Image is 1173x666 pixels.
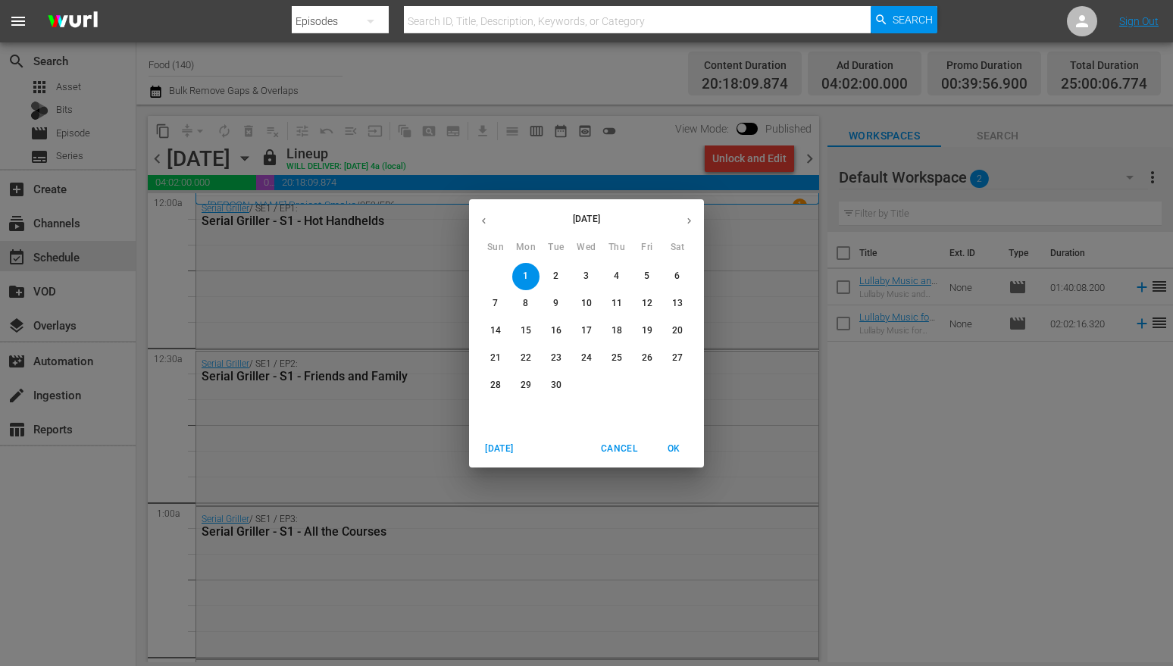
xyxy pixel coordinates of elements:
[674,270,680,283] p: 6
[642,352,652,364] p: 26
[482,345,509,372] button: 21
[644,270,649,283] p: 5
[581,324,592,337] p: 17
[512,263,540,290] button: 1
[543,345,570,372] button: 23
[512,317,540,345] button: 15
[633,240,661,255] span: Fri
[893,6,933,33] span: Search
[633,263,661,290] button: 5
[655,441,692,457] span: OK
[493,297,498,310] p: 7
[612,352,622,364] p: 25
[490,379,501,392] p: 28
[583,270,589,283] p: 3
[523,297,528,310] p: 8
[512,240,540,255] span: Mon
[573,345,600,372] button: 24
[642,324,652,337] p: 19
[512,372,540,399] button: 29
[9,12,27,30] span: menu
[551,352,561,364] p: 23
[672,297,683,310] p: 13
[601,441,637,457] span: Cancel
[573,240,600,255] span: Wed
[521,352,531,364] p: 22
[553,270,558,283] p: 2
[664,317,691,345] button: 20
[553,297,558,310] p: 9
[612,297,622,310] p: 11
[642,297,652,310] p: 12
[649,436,698,461] button: OK
[482,240,509,255] span: Sun
[36,4,109,39] img: ans4CAIJ8jUAAAAAAAAAAAAAAAAAAAAAAAAgQb4GAAAAAAAAAAAAAAAAAAAAAAAAJMjXAAAAAAAAAAAAAAAAAAAAAAAAgAT5G...
[603,345,630,372] button: 25
[633,290,661,317] button: 12
[490,324,501,337] p: 14
[603,290,630,317] button: 11
[512,290,540,317] button: 8
[672,324,683,337] p: 20
[543,240,570,255] span: Tue
[521,324,531,337] p: 15
[1119,15,1159,27] a: Sign Out
[543,372,570,399] button: 30
[664,263,691,290] button: 6
[490,352,501,364] p: 21
[664,290,691,317] button: 13
[633,345,661,372] button: 26
[551,324,561,337] p: 16
[603,317,630,345] button: 18
[573,317,600,345] button: 17
[573,263,600,290] button: 3
[482,372,509,399] button: 28
[612,324,622,337] p: 18
[614,270,619,283] p: 4
[603,240,630,255] span: Thu
[551,379,561,392] p: 30
[672,352,683,364] p: 27
[595,436,643,461] button: Cancel
[499,212,674,226] p: [DATE]
[543,290,570,317] button: 9
[573,290,600,317] button: 10
[543,317,570,345] button: 16
[581,297,592,310] p: 10
[481,441,518,457] span: [DATE]
[581,352,592,364] p: 24
[482,317,509,345] button: 14
[664,345,691,372] button: 27
[543,263,570,290] button: 2
[603,263,630,290] button: 4
[475,436,524,461] button: [DATE]
[482,290,509,317] button: 7
[633,317,661,345] button: 19
[512,345,540,372] button: 22
[523,270,528,283] p: 1
[521,379,531,392] p: 29
[664,240,691,255] span: Sat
